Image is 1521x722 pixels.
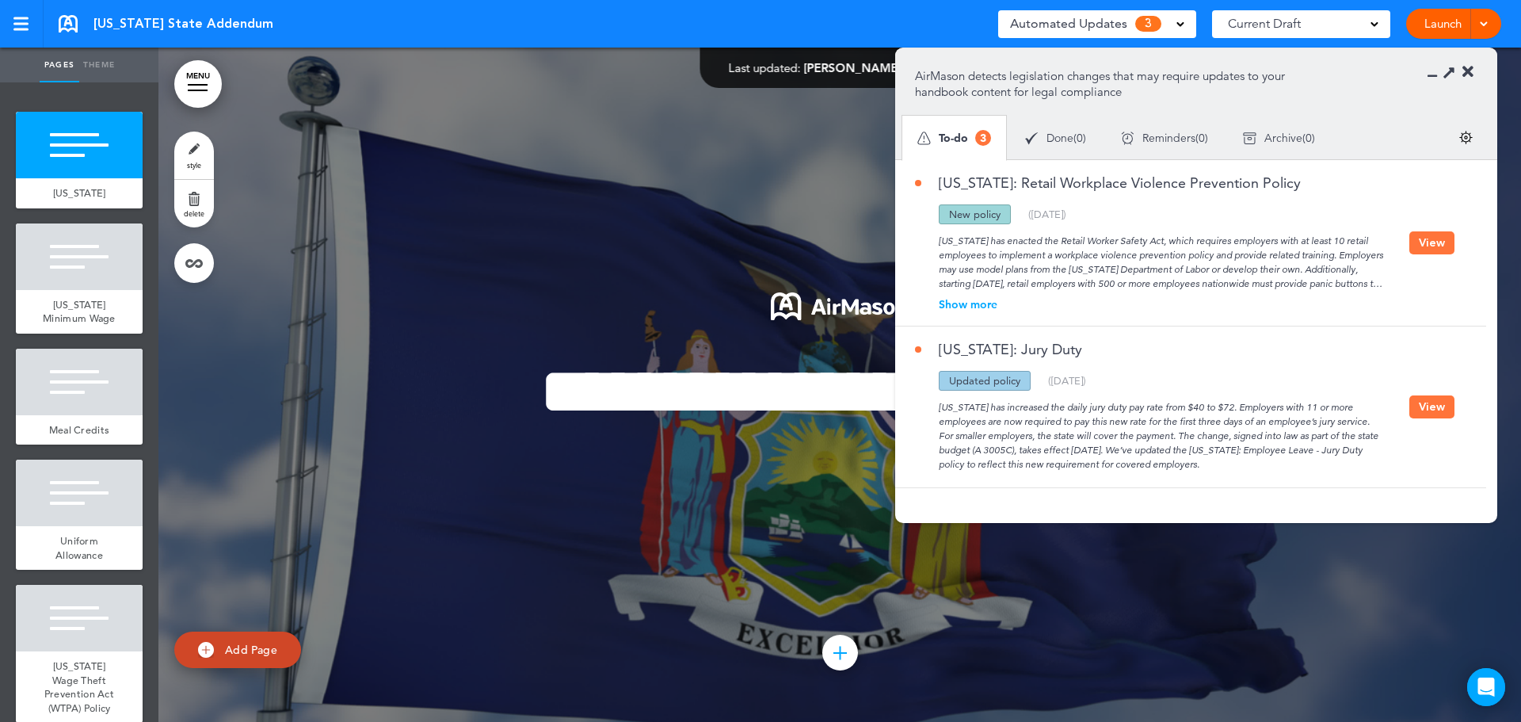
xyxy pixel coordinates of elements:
img: add.svg [198,642,214,658]
div: ( ) [1028,209,1066,220]
button: View [1409,231,1454,254]
span: 3 [1135,16,1161,32]
a: [US_STATE]: Equal Employment Opportunity and Anti-Discrimination Policy [915,504,1409,533]
div: ( ) [1226,117,1332,159]
a: Theme [79,48,119,82]
span: [US_STATE] Minimum Wage [43,298,116,326]
img: settings.svg [1459,131,1473,144]
a: [US_STATE] [16,178,143,208]
span: 3 [975,130,991,146]
span: 0 [1306,132,1312,143]
span: [DATE] [1051,374,1083,387]
img: apu_icons_archive.svg [1243,132,1256,145]
div: ( ) [1008,117,1104,159]
span: delete [184,208,204,218]
a: MENU [174,60,222,108]
img: apu_icons_remind.svg [1121,132,1134,145]
span: [US_STATE] State Addendum [93,15,273,32]
span: Last updated: [729,60,801,75]
a: style [174,132,214,179]
span: Add Page [225,643,277,657]
span: Done [1046,132,1073,143]
div: New policy [939,204,1011,224]
a: Add Page [174,632,301,669]
div: [US_STATE] has enacted the Retail Worker Safety Act, which requires employers with at least 10 re... [915,224,1409,291]
a: Launch [1418,9,1468,39]
p: AirMason detects legislation changes that may require updates to your handbook content for legal ... [915,68,1309,100]
a: Meal Credits [16,415,143,445]
div: Show more [915,299,1409,310]
a: [US_STATE] Minimum Wage [16,290,143,334]
span: Reminders [1142,132,1195,143]
a: [US_STATE]: Retail Workplace Violence Prevention Policy [915,176,1301,190]
span: [DATE] [1031,208,1063,220]
span: To-do [939,132,968,143]
span: Uniform Allowance [55,534,103,562]
img: apu_icons_done.svg [1025,132,1039,145]
span: style [187,160,201,170]
span: Archive [1264,132,1302,143]
span: [PERSON_NAME] [804,60,902,75]
div: ( ) [1104,117,1226,159]
span: [US_STATE] [53,186,106,200]
span: Automated Updates [1010,13,1127,35]
a: Uniform Allowance [16,526,143,570]
span: 0 [1199,132,1205,143]
span: [US_STATE] Wage Theft Prevention Act (WTPA) Policy [44,659,114,715]
div: [US_STATE] has increased the daily jury duty pay rate from $40 to $72. Employers with 11 or more ... [915,391,1409,472]
button: View [1409,395,1454,418]
a: delete [174,180,214,227]
span: Current Draft [1228,13,1301,35]
a: Pages [40,48,79,82]
div: Updated policy [939,371,1031,391]
img: apu_icons_todo.svg [917,132,931,145]
img: 1722553576973-Airmason_logo_White.png [771,292,909,320]
span: 0 [1077,132,1083,143]
div: — [729,62,951,74]
a: [US_STATE]: Jury Duty [915,342,1082,357]
div: ( ) [1048,376,1086,386]
span: Meal Credits [49,423,110,437]
div: Open Intercom Messenger [1467,668,1505,706]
